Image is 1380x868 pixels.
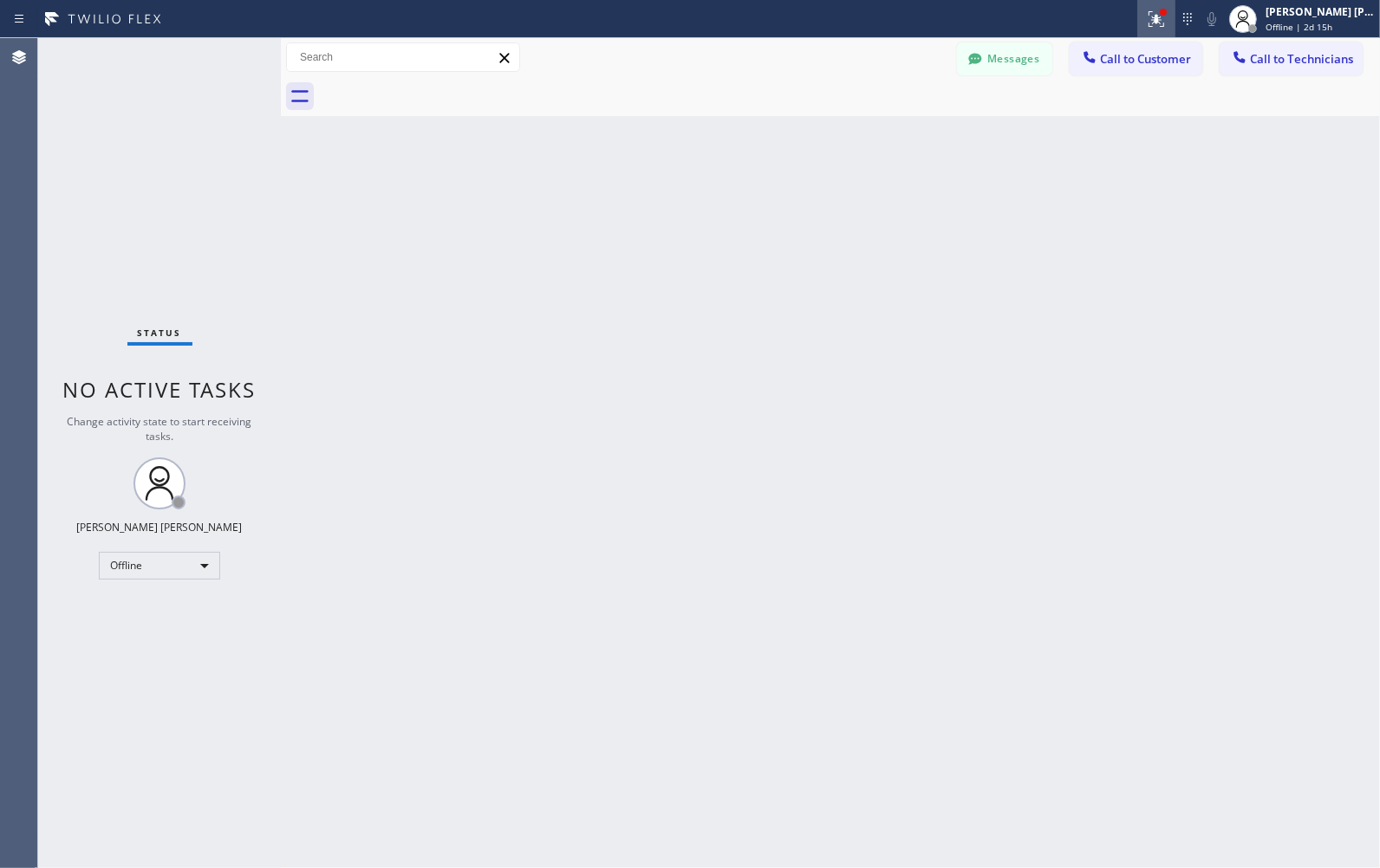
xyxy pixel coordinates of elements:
[287,43,519,71] input: Search
[99,552,220,580] div: Offline
[1250,51,1353,67] span: Call to Technicians
[1220,42,1363,75] button: Call to Technicians
[138,327,182,339] span: Status
[77,520,243,534] div: [PERSON_NAME] [PERSON_NAME]
[957,42,1052,75] button: Messages
[1200,7,1224,31] button: Mute
[1266,21,1332,33] span: Offline | 2d 15h
[1100,51,1191,67] span: Call to Customer
[1266,4,1375,19] div: [PERSON_NAME] [PERSON_NAME]
[68,414,252,444] span: Change activity state to start receiving tasks.
[1070,42,1202,75] button: Call to Customer
[63,375,257,404] span: No active tasks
